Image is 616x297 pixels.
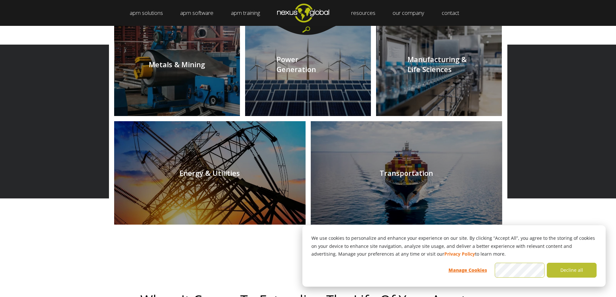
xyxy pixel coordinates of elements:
[444,250,475,258] a: Privacy Policy
[302,225,606,287] div: Cookie banner
[443,263,492,278] button: Manage Cookies
[495,263,545,278] button: Accept all
[547,263,597,278] button: Decline all
[311,234,597,258] p: We use cookies to personalize and enhance your experience on our site. By clicking “Accept All”, ...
